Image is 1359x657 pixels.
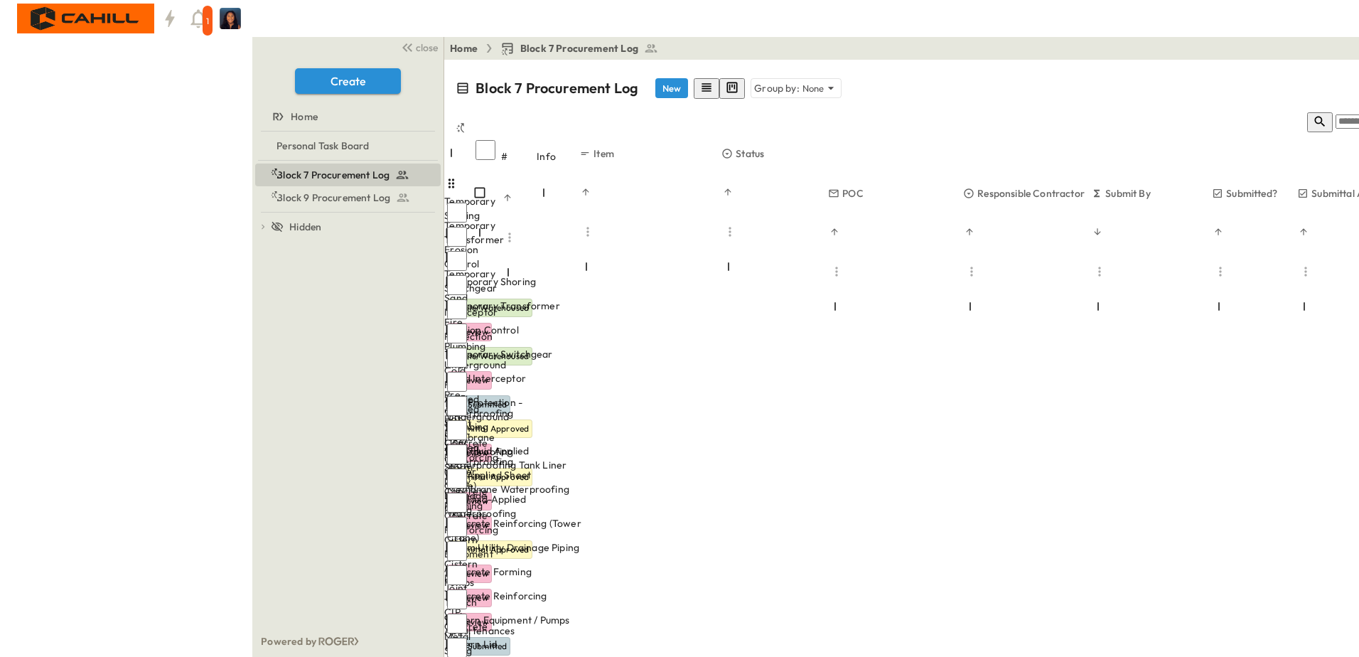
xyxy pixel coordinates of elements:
[206,16,209,27] p: 1
[450,41,478,55] a: Home
[255,107,438,127] a: Home
[416,41,438,55] span: close
[501,137,537,176] div: #
[276,168,390,182] span: Block 7 Procurement Log
[295,68,401,94] button: Create
[447,251,467,271] input: Select row
[447,299,560,313] span: Temporary Transformer
[447,227,467,247] input: Select row
[447,274,536,289] span: Temporary Shoring
[447,347,552,361] span: Temporary Switchgear
[444,436,473,493] div: Concrete Reinforcing (Tower Crane)
[444,339,473,353] div: Plumbing
[694,78,719,99] button: row view
[537,137,579,176] div: Info
[447,444,584,472] span: Cold Fluid Applied Waterproofing Tank Liner
[220,8,241,29] img: Profile Picture
[447,203,467,223] input: Select row
[276,139,369,153] span: Personal Task Board
[444,557,473,585] div: Cistern Lid
[447,613,569,627] span: Cistern Equipment / Pumps
[447,565,467,585] input: Select row
[291,109,318,124] span: Home
[736,146,764,161] p: Status
[444,267,473,295] div: Temporary Switchgear
[450,41,667,55] nav: breadcrumbs
[593,146,614,161] p: Item
[447,589,547,603] span: Concrete Reinforcing
[655,78,688,98] button: New
[447,614,467,634] input: Select row
[252,626,444,657] div: Powered by
[255,165,438,185] a: Block 7 Procurement Log
[447,565,532,579] span: Concrete Forming
[447,323,519,337] span: Erosion Control
[447,444,467,464] input: Select row
[447,420,467,440] input: Select row
[447,541,467,561] input: Select row
[447,589,467,609] input: Select row
[444,242,473,271] div: Erosion Control
[447,469,467,488] input: Select row
[395,37,441,57] button: close
[17,4,154,33] img: 4f72bfc4efa7236828875bac24094a5ddb05241e32d018417354e964050affa1.png
[255,136,438,156] a: Personal Task Board
[447,396,467,416] input: Select row
[444,218,473,247] div: Temporary Transformer
[276,191,390,205] span: Block 9 Procurement Log
[255,164,441,186] div: Block 7 Procurement Logtest
[447,492,584,520] span: Hot Fluid-Applied Waterproofing
[255,186,441,209] div: Block 9 Procurement Logtest
[447,516,584,545] span: Concrete Reinforcing (Tower Crane)
[447,275,467,295] input: Select row
[447,395,584,424] span: Fire Protection - Underground
[447,468,584,496] span: Pre-Applied Sheet Membrane Waterproofing
[289,220,321,234] span: Hidden
[520,41,638,55] span: Block 7 Procurement Log
[500,41,658,55] a: Block 7 Procurement Log
[255,134,441,157] div: Personal Task Boardtest
[255,188,438,208] a: Block 9 Procurement Log
[476,140,495,160] input: Select all rows
[444,194,473,223] div: Temporary Shoring
[754,81,800,95] p: Group by:
[694,78,745,99] div: table view
[447,540,579,555] span: Storm Utility Drainage Piping
[719,78,745,99] button: kanban view
[476,78,638,98] p: Block 7 Procurement Log
[447,299,467,319] input: Select row
[447,517,467,537] input: Select row
[447,372,467,392] input: Select row
[802,81,824,95] p: None
[447,324,467,343] input: Select row
[447,348,467,368] input: Select row
[447,493,467,513] input: Select row
[447,371,526,385] span: Sand Interceptor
